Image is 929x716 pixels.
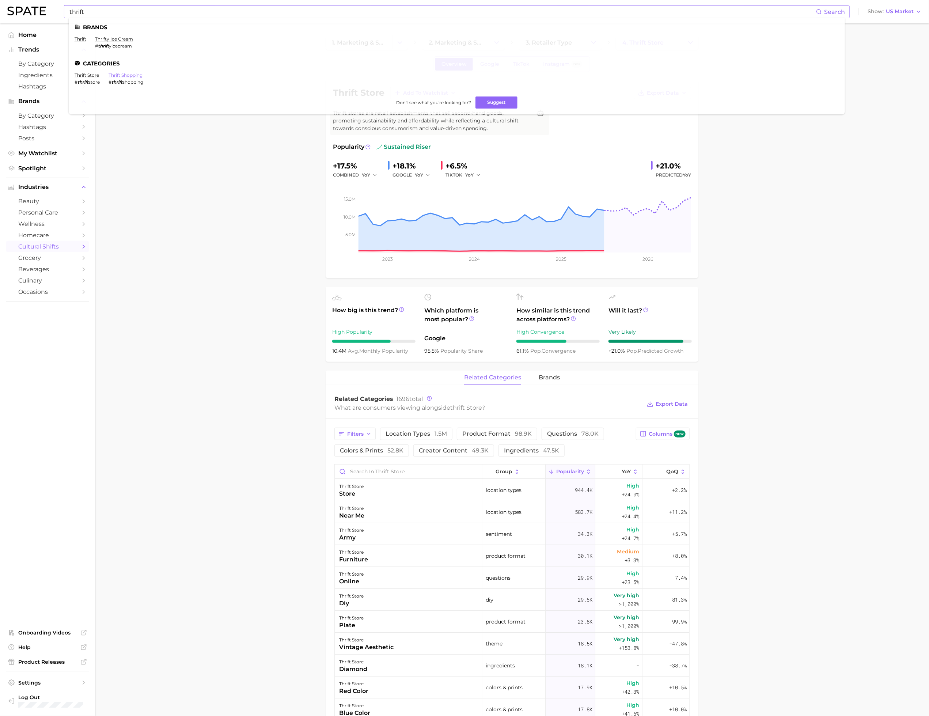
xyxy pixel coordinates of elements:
button: thrift storefurnitureproduct format30.1kMedium+3.3%+8.0% [335,545,689,567]
div: High Popularity [332,327,416,336]
span: -99.9% [669,617,687,626]
button: YoY [362,171,378,179]
span: Filters [347,431,364,437]
a: Posts [6,133,89,144]
span: predicted growth [626,348,683,354]
button: Brands [6,96,89,107]
div: Very Likely [608,327,692,336]
span: 18.5k [578,639,592,648]
span: beauty [18,198,77,205]
span: 17.9k [578,683,592,692]
div: diamond [339,665,367,674]
span: Export Data [656,401,688,407]
tspan: 2024 [469,256,480,262]
span: +42.3% [622,687,640,696]
span: Popularity [333,143,364,151]
img: sustained riser [376,144,382,150]
span: location types [386,431,447,437]
a: Help [6,642,89,653]
span: 23.8k [578,617,592,626]
button: thrift storediydiy29.6kVery high>1,000%-81.3% [335,589,689,611]
span: yicecream [109,43,132,49]
span: Very high [614,591,640,600]
span: homecare [18,232,77,239]
a: thrift [75,36,86,42]
span: # [75,79,77,85]
div: +21.0% [656,160,691,172]
span: +10.0% [669,705,687,714]
span: brands [539,374,560,381]
span: QoQ [666,469,678,474]
span: Show [868,10,884,14]
span: 49.3k [472,447,489,454]
span: +21.0% [608,348,626,354]
button: Popularity [546,465,595,479]
span: 29.9k [578,573,592,582]
span: sentiment [486,530,512,538]
span: new [674,431,686,437]
div: thrift store [339,504,364,513]
button: Trends [6,44,89,55]
span: 61.1% [516,348,530,354]
button: thrift storediamondingredients18.1k--38.7% [335,655,689,677]
a: thrifty ice cream [95,36,133,42]
div: +17.5% [333,160,382,172]
a: thrift store [75,72,99,78]
span: store [88,79,100,85]
span: questions [547,431,599,437]
span: Google [424,334,508,343]
button: Industries [6,182,89,193]
div: thrift store [339,592,364,601]
span: YoY [622,469,631,474]
span: Columns [649,431,686,437]
button: thrift storestorelocation types944.4kHigh+24.0%+2.2% [335,479,689,501]
span: High [627,525,640,534]
span: +11.2% [669,508,687,516]
div: army [339,533,364,542]
span: colors & prints [486,683,523,692]
span: YoY [362,172,370,178]
span: +24.7% [622,534,640,543]
a: Home [6,29,89,41]
span: High [627,679,640,687]
span: Will it last? [608,306,692,324]
button: thrift storeplateproduct format23.8kVery high>1,000%-99.9% [335,611,689,633]
button: YoY [595,465,642,479]
button: thrift storenear melocation types583.7kHigh+24.4%+11.2% [335,501,689,523]
span: Posts [18,135,77,142]
a: Log out. Currently logged in with e-mail julia.buonanno@dsm-firmenich.com. [6,692,89,711]
button: QoQ [642,465,689,479]
div: 6 / 10 [516,340,600,343]
button: Export Data [645,399,690,409]
em: thrift [98,43,109,49]
span: Onboarding Videos [18,629,77,636]
span: Trends [18,46,77,53]
span: 18.1k [578,661,592,670]
span: Very high [614,613,640,622]
span: beverages [18,266,77,273]
span: 944.4k [575,486,592,495]
div: thrift store [339,636,394,644]
a: Hashtags [6,81,89,92]
span: 95.5% [424,348,440,354]
span: High [627,701,640,709]
div: thrift store [339,526,364,535]
span: 583.7k [575,508,592,516]
div: 9 / 10 [608,340,692,343]
div: thrift store [339,658,367,666]
span: High [627,481,640,490]
button: Filters [334,428,376,440]
a: Spotlight [6,163,89,174]
a: Hashtags [6,121,89,133]
div: thrift store [339,679,368,688]
span: 30.1k [578,552,592,560]
span: -81.3% [669,595,687,604]
span: personal care [18,209,77,216]
span: +3.3% [625,556,640,565]
span: Very high [614,635,640,644]
span: - [637,661,640,670]
span: Medium [617,547,640,556]
span: YoY [683,172,691,178]
button: thrift storearmysentiment34.3kHigh+24.7%+5.7% [335,523,689,545]
div: store [339,489,364,498]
